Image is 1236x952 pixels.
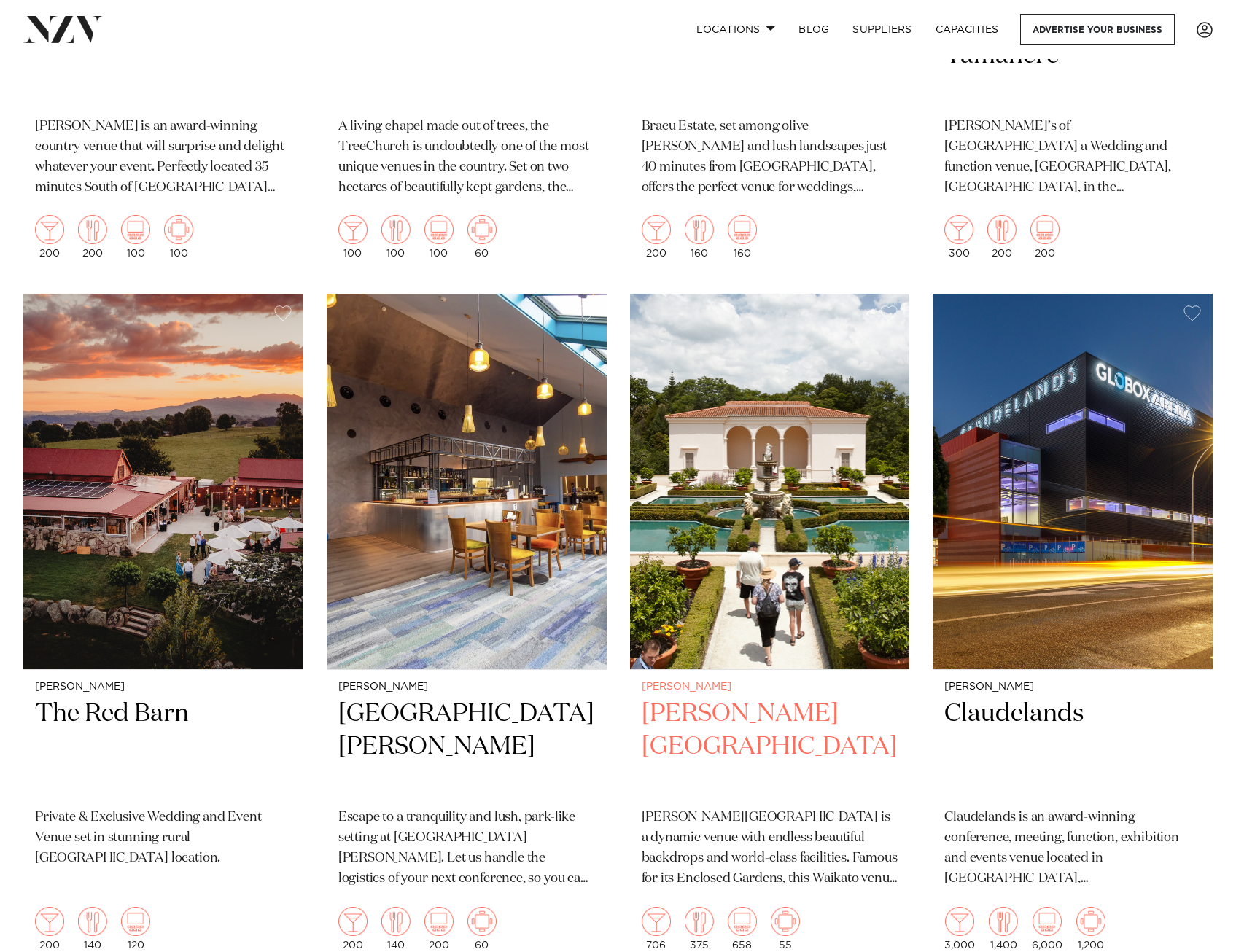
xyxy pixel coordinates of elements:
[164,215,193,244] img: meeting.png
[121,215,150,244] img: theatre.png
[381,215,411,259] div: 100
[381,907,411,936] img: dining.png
[381,907,411,951] div: 140
[338,698,595,796] h2: [GEOGRAPHIC_DATA][PERSON_NAME]
[35,117,292,198] p: [PERSON_NAME] is an award-winning country venue that will surprise and delight whatever your even...
[771,907,800,936] img: meeting.png
[78,907,107,936] img: dining.png
[989,907,1018,936] img: dining.png
[338,215,368,244] img: cocktail.png
[381,215,411,244] img: dining.png
[121,907,150,951] div: 120
[642,698,898,796] h2: [PERSON_NAME][GEOGRAPHIC_DATA]
[924,14,1011,45] a: Capacities
[728,907,757,951] div: 658
[35,215,64,244] img: cocktail.png
[467,215,497,244] img: meeting.png
[787,14,841,45] a: BLOG
[338,808,595,889] p: Escape to a tranquility and lush, park-like setting at [GEOGRAPHIC_DATA][PERSON_NAME]. Let us han...
[35,907,64,936] img: cocktail.png
[1033,907,1062,936] img: theatre.png
[987,215,1017,244] img: dining.png
[35,215,64,259] div: 200
[945,907,974,936] img: cocktail.png
[424,907,454,936] img: theatre.png
[35,907,64,951] div: 200
[78,907,107,951] div: 140
[685,215,714,244] img: dining.png
[424,215,454,244] img: theatre.png
[164,215,193,259] div: 100
[944,808,1201,889] p: Claudelands is an award-winning conference, meeting, function, exhibition and events venue locate...
[35,808,292,869] p: Private & Exclusive Wedding and Event Venue set in stunning rural [GEOGRAPHIC_DATA] location.
[35,698,292,796] h2: The Red Barn
[642,215,671,244] img: cocktail.png
[987,215,1017,259] div: 200
[1076,907,1105,951] div: 1,200
[642,907,671,951] div: 706
[78,215,107,259] div: 200
[944,215,973,244] img: cocktail.png
[642,808,898,889] p: [PERSON_NAME][GEOGRAPHIC_DATA] is a dynamic venue with endless beautiful backdrops and world-clas...
[642,215,671,259] div: 200
[338,682,595,692] small: [PERSON_NAME]
[1032,907,1062,951] div: 6,000
[1030,215,1060,244] img: theatre.png
[78,215,107,244] img: dining.png
[944,682,1201,692] small: [PERSON_NAME]
[685,215,714,259] div: 160
[467,907,497,936] img: meeting.png
[338,907,368,951] div: 200
[642,907,671,936] img: cocktail.png
[728,215,757,244] img: theatre.png
[424,907,454,951] div: 200
[424,215,454,259] div: 100
[1020,14,1175,45] a: Advertise your business
[944,117,1201,198] p: [PERSON_NAME]’s of [GEOGRAPHIC_DATA] a Wedding and function venue, [GEOGRAPHIC_DATA], [GEOGRAPHIC...
[642,682,898,692] small: [PERSON_NAME]
[771,907,800,951] div: 55
[944,698,1201,796] h2: Claudelands
[989,907,1018,951] div: 1,400
[728,907,757,936] img: theatre.png
[944,215,973,259] div: 300
[467,907,497,951] div: 60
[121,215,150,259] div: 100
[728,215,757,259] div: 160
[35,682,292,692] small: [PERSON_NAME]
[23,16,103,42] img: nzv-logo.png
[685,14,787,45] a: Locations
[841,14,923,45] a: SUPPLIERS
[338,215,368,259] div: 100
[338,907,368,936] img: cocktail.png
[685,907,714,936] img: dining.png
[1030,215,1060,259] div: 200
[1076,907,1105,936] img: meeting.png
[685,907,714,951] div: 375
[467,215,497,259] div: 60
[338,117,595,198] p: A living chapel made out of trees, the TreeChurch is undoubtedly one of the most unique venues in...
[121,907,150,936] img: theatre.png
[944,907,975,951] div: 3,000
[642,117,898,198] p: Bracu Estate, set among olive [PERSON_NAME] and lush landscapes just 40 minutes from [GEOGRAPHIC_...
